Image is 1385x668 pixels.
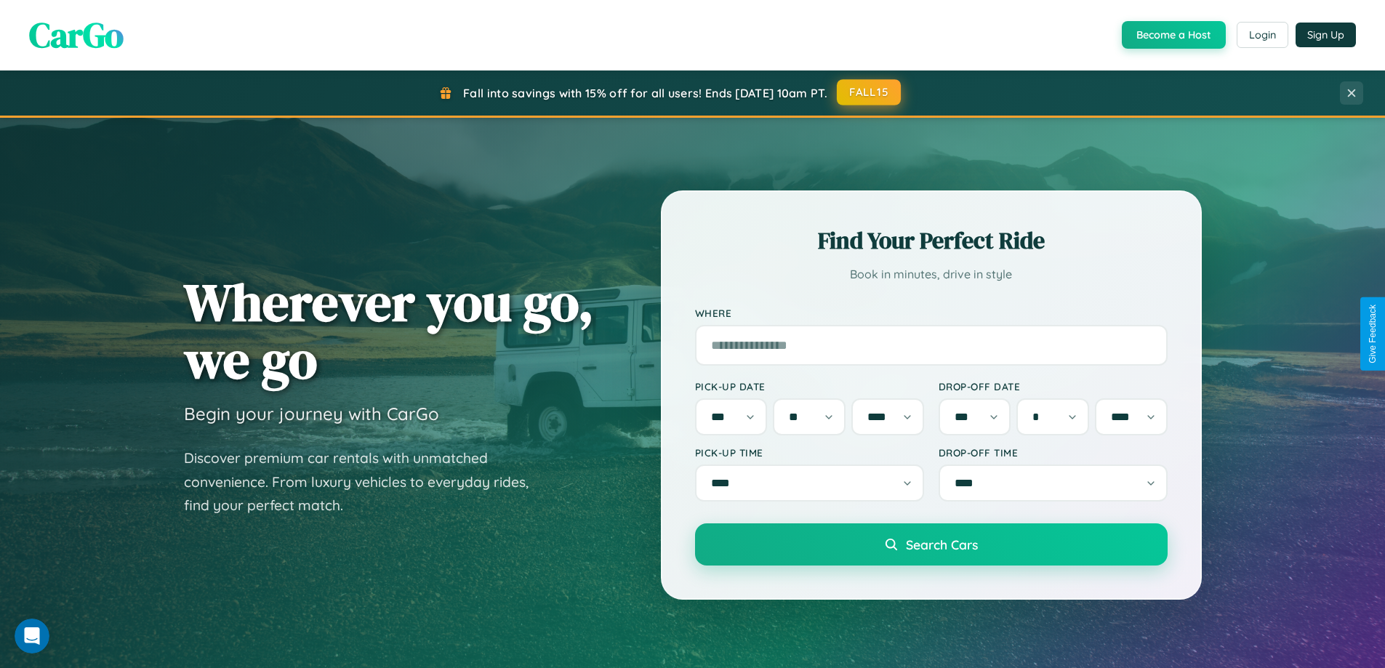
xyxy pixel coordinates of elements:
button: Become a Host [1122,21,1226,49]
label: Pick-up Date [695,380,924,393]
iframe: Intercom live chat [15,619,49,653]
div: Give Feedback [1368,305,1378,363]
span: Search Cars [906,536,978,552]
button: Sign Up [1296,23,1356,47]
label: Pick-up Time [695,446,924,459]
p: Book in minutes, drive in style [695,264,1168,285]
span: Fall into savings with 15% off for all users! Ends [DATE] 10am PT. [463,86,827,100]
label: Where [695,307,1168,319]
h3: Begin your journey with CarGo [184,403,439,424]
button: Login [1237,22,1288,48]
h2: Find Your Perfect Ride [695,225,1168,257]
label: Drop-off Date [939,380,1168,393]
p: Discover premium car rentals with unmatched convenience. From luxury vehicles to everyday rides, ... [184,446,547,518]
span: CarGo [29,11,124,59]
h1: Wherever you go, we go [184,273,594,388]
button: FALL15 [837,79,901,105]
button: Search Cars [695,523,1168,566]
label: Drop-off Time [939,446,1168,459]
